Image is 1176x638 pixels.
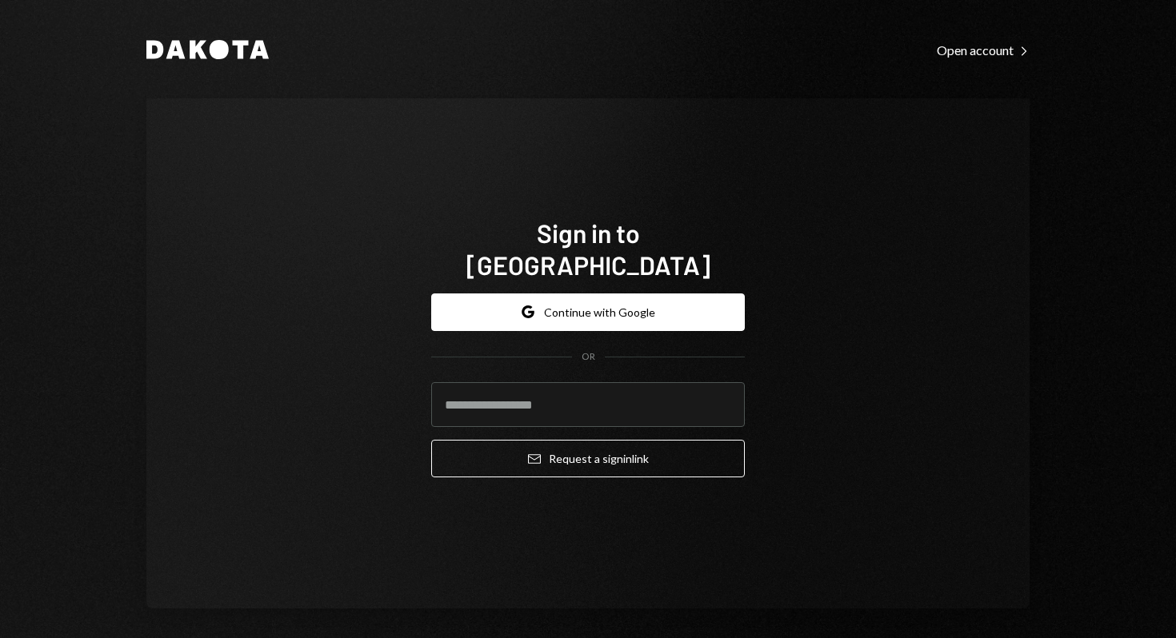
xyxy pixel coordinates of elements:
[937,41,1030,58] a: Open account
[431,217,745,281] h1: Sign in to [GEOGRAPHIC_DATA]
[582,350,595,364] div: OR
[431,440,745,477] button: Request a signinlink
[431,293,745,331] button: Continue with Google
[937,42,1030,58] div: Open account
